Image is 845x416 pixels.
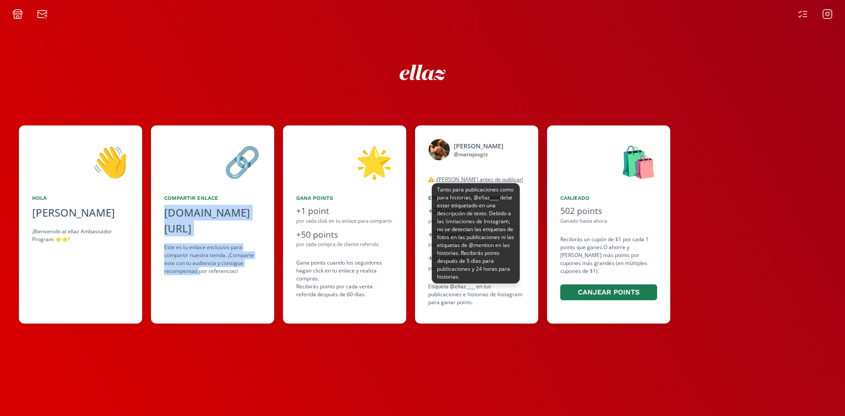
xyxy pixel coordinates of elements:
[296,241,393,248] div: por cada compra de cliente referido
[164,205,261,236] div: [DOMAIN_NAME][URL]
[560,284,657,301] button: Canjear points
[32,205,129,221] div: [PERSON_NAME]
[296,139,393,184] div: 🌟
[164,194,261,202] div: Compartir Enlace
[32,194,129,202] div: Hola
[454,151,503,158] div: @ mariajosgtz
[560,217,657,225] div: Ganado hasta ahora
[560,139,657,184] div: 🛍️
[454,141,503,151] div: [PERSON_NAME]
[296,194,393,202] div: Gana points
[164,243,261,275] div: Este es tu enlace exclusivo para compartir nuestra tienda. ¡Comparte este con tu audiencia y cons...
[436,176,523,183] u: ¡[PERSON_NAME] antes de publicar!
[428,252,525,265] div: +5 points
[428,228,525,241] div: +50 points
[428,139,450,161] img: 525050199_18512760718046805_4512899896718383322_n.jpg
[400,65,446,80] img: ew9eVGDHp6dD
[428,265,525,272] div: por cada 100 vistas únicas
[428,217,525,225] div: por cada Historia de Instagram
[428,283,525,306] div: Etiqueta @ellaz____ en tus publicaciones e historias de Instagram para ganar points.
[164,139,261,184] div: 🔗
[428,194,525,202] div: Etiquétanos en Instagram
[428,241,525,248] div: por cada Publicación de Instagram
[296,259,393,298] div: Gana points cuando los seguidores hagan click en tu enlace y realiza compras . Recibirás points p...
[32,139,129,184] div: 👋
[296,228,393,241] div: +50 points
[32,228,129,243] div: ¡Bienvenido al ellaz Ambassador Program ⭐️⭐️!
[428,205,525,217] div: +25 points
[296,205,393,217] div: +1 point
[560,205,657,217] div: 502 points
[560,194,657,202] div: Canjeado
[560,236,657,302] div: Recibirás un cupón de $1 por cada 1 points que ganes. O ahorre y [PERSON_NAME] más points por cup...
[296,217,393,225] div: por cada click en tu enlace para compartir
[432,183,520,283] div: Tanto para publicaciones como para historias, @ellaz____ debe estar etiquetado en una descripción...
